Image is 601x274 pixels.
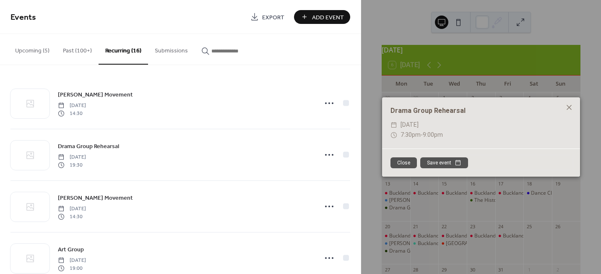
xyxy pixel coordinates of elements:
[401,131,421,138] span: 7:30pm
[390,120,397,130] div: ​
[58,245,84,254] span: Art Group
[421,131,423,138] span: -
[401,120,419,130] span: [DATE]
[58,141,119,151] a: Drama Group Rehearsal
[262,13,284,22] span: Export
[244,10,291,24] a: Export
[420,157,468,168] button: Save event
[294,10,350,24] button: Add Event
[390,157,417,168] button: Close
[58,110,86,117] span: 14:30
[58,205,86,213] span: [DATE]
[58,257,86,264] span: [DATE]
[423,131,443,138] span: 9:00pm
[382,106,580,116] div: Drama Group Rehearsal
[58,154,86,161] span: [DATE]
[58,102,86,110] span: [DATE]
[99,34,148,65] button: Recurring (16)
[58,90,133,99] a: [PERSON_NAME] Movement
[58,213,86,220] span: 14:30
[58,161,86,169] span: 19:30
[58,142,119,151] span: Drama Group Rehearsal
[312,13,344,22] span: Add Event
[58,245,84,254] a: Art Group
[58,193,133,203] a: [PERSON_NAME] Movement
[8,34,56,64] button: Upcoming (5)
[148,34,195,64] button: Submissions
[58,91,133,99] span: [PERSON_NAME] Movement
[10,9,36,26] span: Events
[58,264,86,272] span: 19:00
[390,130,397,140] div: ​
[56,34,99,64] button: Past (100+)
[58,194,133,203] span: [PERSON_NAME] Movement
